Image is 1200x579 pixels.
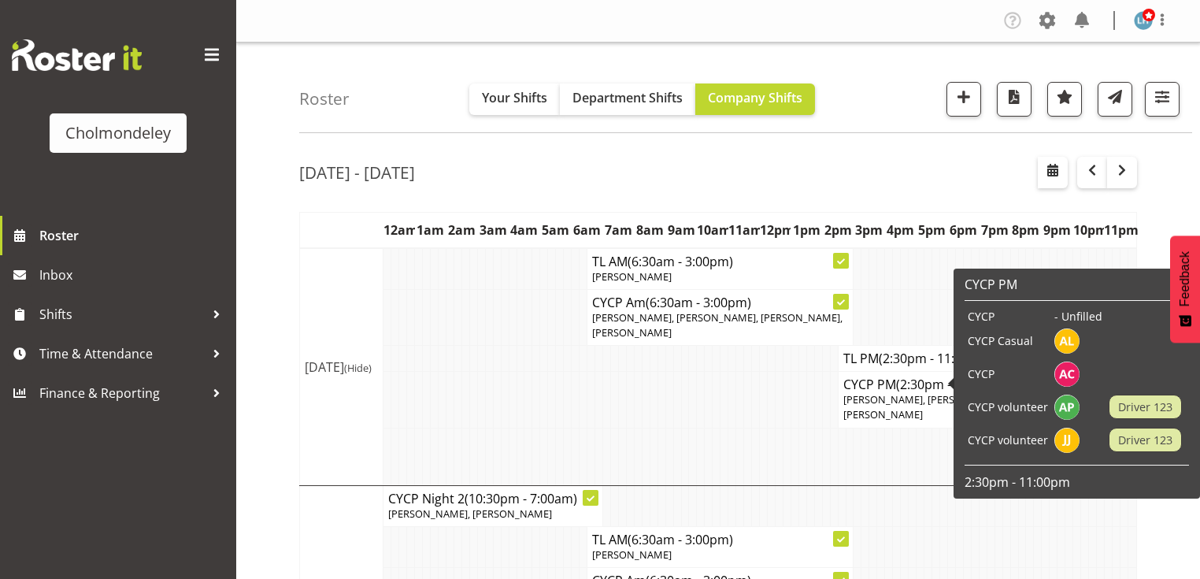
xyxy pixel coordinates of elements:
[388,491,598,507] h4: CYCP Night 2
[728,212,760,248] th: 11am
[299,90,350,108] h4: Roster
[695,84,815,115] button: Company Shifts
[477,212,509,248] th: 3am
[469,84,560,115] button: Your Shifts
[509,212,540,248] th: 4am
[708,89,802,106] span: Company Shifts
[344,361,372,375] span: (Hide)
[965,424,1051,457] td: CYCP volunteer
[1054,309,1102,324] span: - Unfilled
[947,212,979,248] th: 6pm
[965,391,1051,424] td: CYCP volunteer
[388,507,552,521] span: [PERSON_NAME], [PERSON_NAME]
[979,212,1010,248] th: 7pm
[482,89,547,106] span: Your Shifts
[1038,157,1068,188] button: Select a specific date within the roster.
[415,212,446,248] th: 1am
[592,532,848,547] h4: TL AM
[1118,432,1172,449] span: Driver 123
[39,302,205,326] span: Shifts
[1170,236,1200,343] button: Feedback - Show survey
[299,162,415,183] h2: [DATE] - [DATE]
[965,473,1189,491] p: 2:30pm - 11:00pm
[646,294,751,311] span: (6:30am - 3:00pm)
[592,254,848,269] h4: TL AM
[1178,251,1192,306] span: Feedback
[300,248,383,485] td: [DATE]
[39,381,205,405] span: Finance & Reporting
[885,212,917,248] th: 4pm
[383,212,415,248] th: 12am
[760,212,791,248] th: 12pm
[540,212,572,248] th: 5am
[896,376,1009,393] span: (2:30pm - 11:00pm)
[602,212,634,248] th: 7am
[843,377,1099,392] h4: CYCP PM
[1054,362,1080,387] img: abigail-chessum9864.jpg
[854,212,885,248] th: 3pm
[965,325,1051,358] td: CYCP Casual
[1073,212,1105,248] th: 10pm
[917,212,948,248] th: 5pm
[592,310,843,340] span: [PERSON_NAME], [PERSON_NAME], [PERSON_NAME], [PERSON_NAME]
[39,342,205,366] span: Time & Attendance
[592,547,672,562] span: [PERSON_NAME]
[560,84,695,115] button: Department Shifts
[965,358,1051,391] td: CYCP
[822,212,854,248] th: 2pm
[592,269,672,284] span: [PERSON_NAME]
[997,82,1031,117] button: Download a PDF of the roster according to the set date range.
[1104,212,1136,248] th: 11pm
[1118,399,1172,416] span: Driver 123
[628,253,733,270] span: (6:30am - 3:00pm)
[446,212,477,248] th: 2am
[1042,212,1073,248] th: 9pm
[965,309,1051,325] td: CYCP
[1134,11,1153,30] img: lisa-hurry756.jpg
[12,39,142,71] img: Rosterit website logo
[843,351,1099,366] h4: TL PM
[628,531,733,548] span: (6:30am - 3:00pm)
[1098,82,1132,117] button: Send a list of all shifts for the selected filtered period to all rostered employees.
[843,392,1094,421] span: [PERSON_NAME], [PERSON_NAME], [PERSON_NAME], [PERSON_NAME]
[572,89,683,106] span: Department Shifts
[634,212,665,248] th: 8am
[572,212,603,248] th: 6am
[1054,395,1080,420] img: amelie-paroll11627.jpg
[1010,212,1042,248] th: 8pm
[697,212,728,248] th: 10am
[791,212,822,248] th: 1pm
[65,121,171,145] div: Cholmondeley
[1047,82,1082,117] button: Highlight an important date within the roster.
[592,295,848,310] h4: CYCP Am
[465,490,577,507] span: (10:30pm - 7:00am)
[965,277,1189,292] h6: CYCP PM
[1145,82,1180,117] button: Filter Shifts
[946,82,981,117] button: Add a new shift
[1054,428,1080,453] img: jan-jonatan-jachowitz11625.jpg
[39,224,228,247] span: Roster
[1054,328,1080,354] img: alexandra-landolt11436.jpg
[39,263,228,287] span: Inbox
[879,350,992,367] span: (2:30pm - 11:00pm)
[665,212,697,248] th: 9am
